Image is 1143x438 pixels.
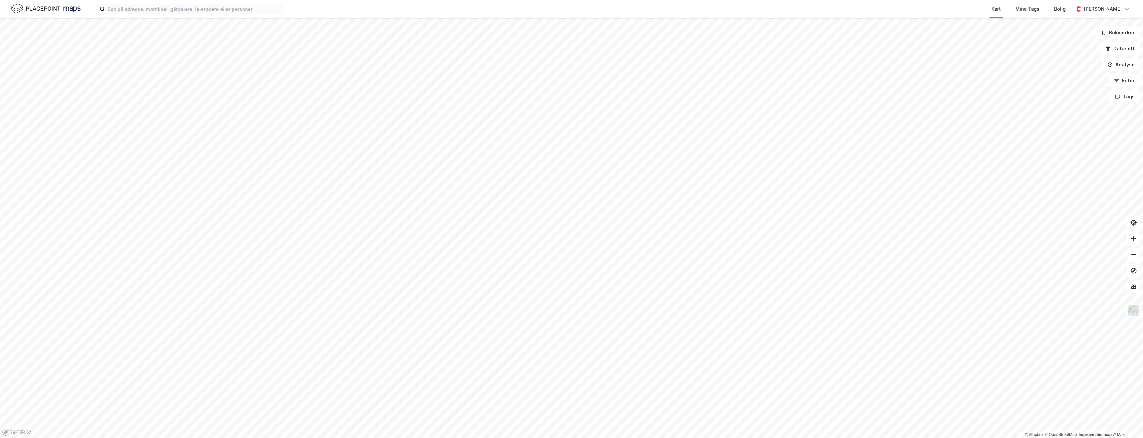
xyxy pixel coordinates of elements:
[2,428,31,436] a: Mapbox homepage
[105,4,283,14] input: Søk på adresse, matrikkel, gårdeiere, leietakere eller personer
[1045,432,1077,437] a: OpenStreetMap
[1025,432,1043,437] a: Mapbox
[1109,90,1140,103] button: Tags
[991,5,1001,13] div: Kart
[1054,5,1066,13] div: Bolig
[1084,5,1122,13] div: [PERSON_NAME]
[1100,42,1140,55] button: Datasett
[1127,304,1140,317] img: Z
[1110,406,1143,438] iframe: Chat Widget
[11,3,81,15] img: logo.f888ab2527a4732fd821a326f86c7f29.svg
[1095,26,1140,39] button: Bokmerker
[1015,5,1039,13] div: Mine Tags
[1079,432,1112,437] a: Improve this map
[1102,58,1140,71] button: Analyse
[1108,74,1140,87] button: Filter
